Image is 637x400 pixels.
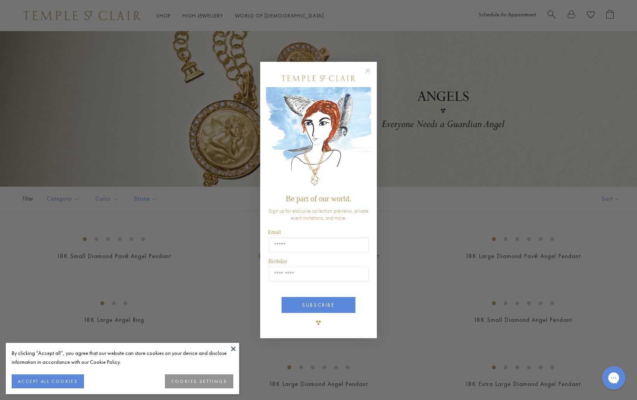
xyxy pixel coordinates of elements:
iframe: Gorgias live chat messenger [598,363,629,392]
button: ACCEPT ALL COOKIES [12,374,84,388]
button: COOKIES SETTINGS [165,374,233,388]
img: TSC [311,315,326,330]
img: c4a9eb12-d91a-4d4a-8ee0-386386f4f338.jpeg [266,87,371,191]
span: Birthday [268,259,287,264]
span: Sign up for exclusive collection previews, private event invitations, and more. [269,207,368,221]
span: Email [268,229,281,235]
input: Email [268,238,369,252]
button: SUBSCRIBE [282,297,355,313]
div: By clicking “Accept all”, you agree that our website can store cookies on your device and disclos... [12,349,233,367]
button: Close dialog [367,70,376,79]
img: Temple St. Clair [282,75,355,81]
span: Be part of our world. [286,194,351,203]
